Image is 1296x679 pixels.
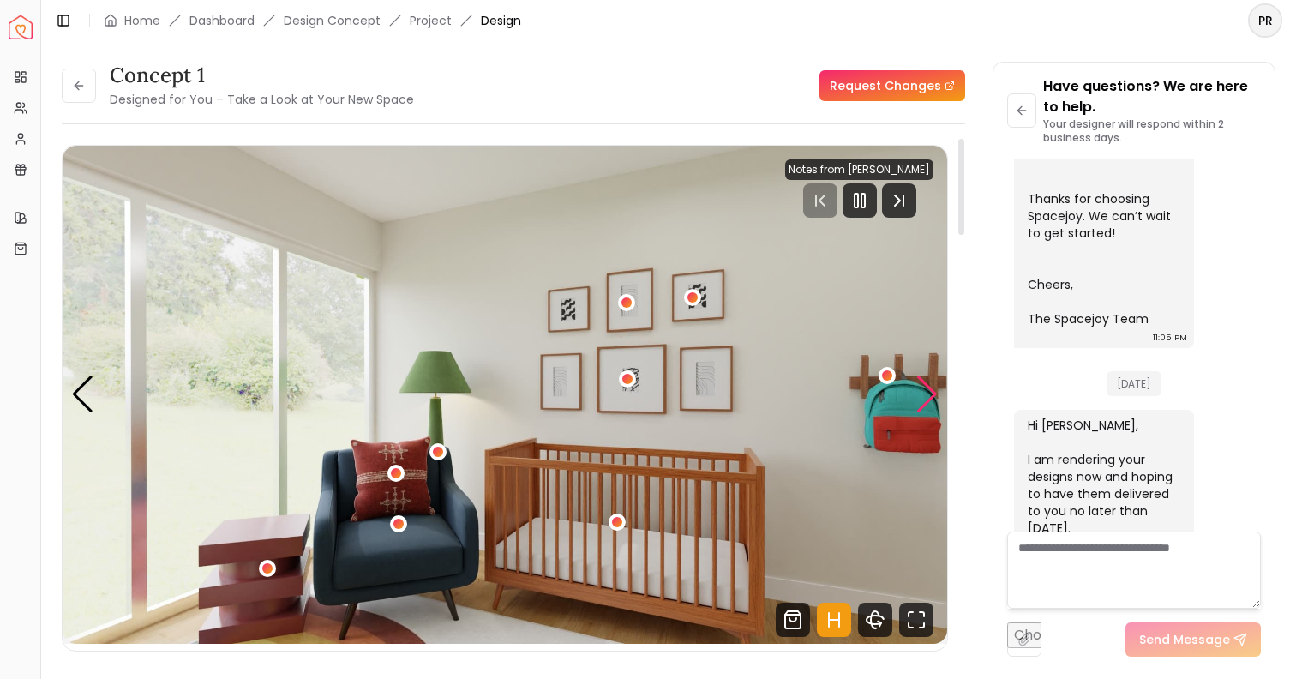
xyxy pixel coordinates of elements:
h3: concept 1 [110,62,414,89]
div: Carousel [63,146,947,644]
a: Dashboard [189,12,255,29]
a: Request Changes [819,70,965,101]
div: Notes from [PERSON_NAME] [785,159,933,180]
div: Next slide [915,376,939,413]
p: Your designer will respond within 2 business days. [1043,117,1261,145]
a: Home [124,12,160,29]
div: Previous slide [71,376,94,413]
small: Designed for You – Take a Look at Your New Space [110,91,414,108]
svg: 360 View [858,603,892,637]
nav: breadcrumb [104,12,521,29]
span: [DATE] [1107,371,1161,396]
svg: Next Track [882,183,916,218]
div: Hi [PERSON_NAME], I am rendering your designs now and hoping to have them delivered to you no lat... [1028,417,1177,537]
p: Have questions? We are here to help. [1043,76,1261,117]
svg: Hotspots Toggle [817,603,851,637]
svg: Pause [849,190,870,211]
a: Spacejoy [9,15,33,39]
a: Project [410,12,452,29]
img: Design Render 2 [63,146,947,644]
svg: Fullscreen [899,603,933,637]
li: Design Concept [284,12,381,29]
div: 11:05 PM [1153,329,1187,346]
div: 2 / 4 [63,146,947,644]
img: Spacejoy Logo [9,15,33,39]
span: PR [1250,5,1281,36]
svg: Shop Products from this design [776,603,810,637]
button: PR [1248,3,1282,38]
span: Design [481,12,521,29]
